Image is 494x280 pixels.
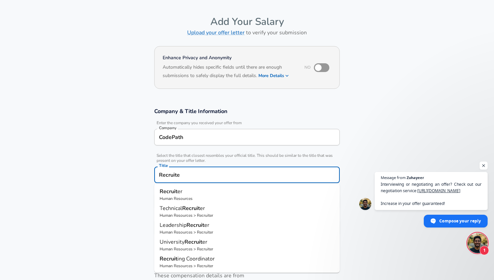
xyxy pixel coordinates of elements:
button: More Details [258,71,289,80]
span: Technical [160,205,182,212]
span: 1 [480,246,489,255]
h6: to verify your submission [154,28,340,37]
p: Human Resources > Recruiter [160,263,334,269]
span: Leadership [160,221,187,229]
p: Human Resources [160,196,334,202]
span: ing Coordinator [177,255,215,262]
span: Select the title that closest resembles your official title. This should be similar to the title ... [154,153,340,163]
span: er [177,188,182,195]
div: Open chat [467,233,488,253]
strong: Recruit [160,255,177,262]
p: Human Resources > Recruiter [160,246,334,252]
span: Message from [381,176,406,179]
span: Compose your reply [439,215,481,227]
span: Enter the company you received your offer from [154,120,340,126]
span: er [200,205,205,212]
span: University [160,238,184,246]
strong: Recruit [160,188,177,195]
h4: Add Your Salary [154,15,340,28]
h3: Company & Title Information [154,107,340,115]
p: Human Resources > Recruiter [160,212,334,218]
strong: Recruit [187,221,204,229]
a: Upload your offer letter [187,29,245,36]
label: Title [159,164,168,168]
input: Software Engineer [157,170,337,180]
span: Zuhayeer [407,176,424,179]
label: Company [159,126,176,130]
h6: Automatically hides specific fields until there are enough submissions to safely display the full... [163,64,295,80]
input: Google [157,132,337,142]
p: Human Resources > Recruiter [160,229,334,235]
span: er [204,221,209,229]
strong: Recruit [184,238,202,246]
span: No [304,65,311,70]
strong: Recruit [182,205,200,212]
h4: Enhance Privacy and Anonymity [163,55,295,61]
span: er [202,238,207,246]
span: Interviewing or negotiating an offer? Check out our negotiation service: Increase in your offer g... [381,181,482,207]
